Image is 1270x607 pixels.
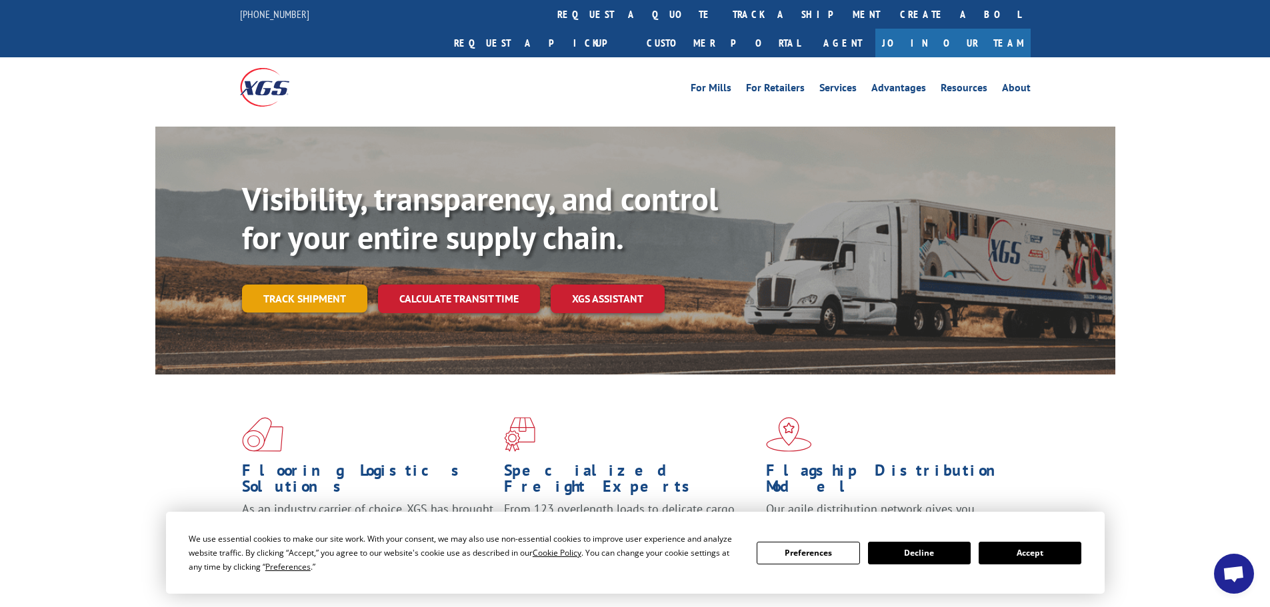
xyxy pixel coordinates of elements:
span: Our agile distribution network gives you nationwide inventory management on demand. [766,501,1011,532]
span: Preferences [265,561,311,572]
a: Resources [941,83,987,97]
a: XGS ASSISTANT [551,285,665,313]
a: Customer Portal [637,29,810,57]
div: Cookie Consent Prompt [166,512,1105,594]
h1: Flagship Distribution Model [766,462,1018,501]
h1: Specialized Freight Experts [504,462,756,501]
img: xgs-icon-flagship-distribution-model-red [766,417,812,452]
a: About [1002,83,1031,97]
a: Advantages [871,83,926,97]
a: Join Our Team [875,29,1031,57]
button: Decline [868,542,971,564]
b: Visibility, transparency, and control for your entire supply chain. [242,178,718,258]
a: Track shipment [242,285,367,312]
button: Preferences [757,542,859,564]
a: [PHONE_NUMBER] [240,7,309,21]
div: Open chat [1214,554,1254,594]
a: For Retailers [746,83,805,97]
button: Accept [979,542,1081,564]
a: Request a pickup [444,29,637,57]
span: As an industry carrier of choice, XGS has brought innovation and dedication to flooring logistics... [242,501,493,548]
p: From 123 overlength loads to delicate cargo, our experienced staff knows the best way to move you... [504,501,756,560]
h1: Flooring Logistics Solutions [242,462,494,501]
a: Agent [810,29,875,57]
img: xgs-icon-focused-on-flooring-red [504,417,535,452]
span: Cookie Policy [533,547,581,558]
a: Calculate transit time [378,285,540,313]
a: For Mills [691,83,731,97]
div: We use essential cookies to make our site work. With your consent, we may also use non-essential ... [189,532,741,574]
img: xgs-icon-total-supply-chain-intelligence-red [242,417,283,452]
a: Services [819,83,857,97]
